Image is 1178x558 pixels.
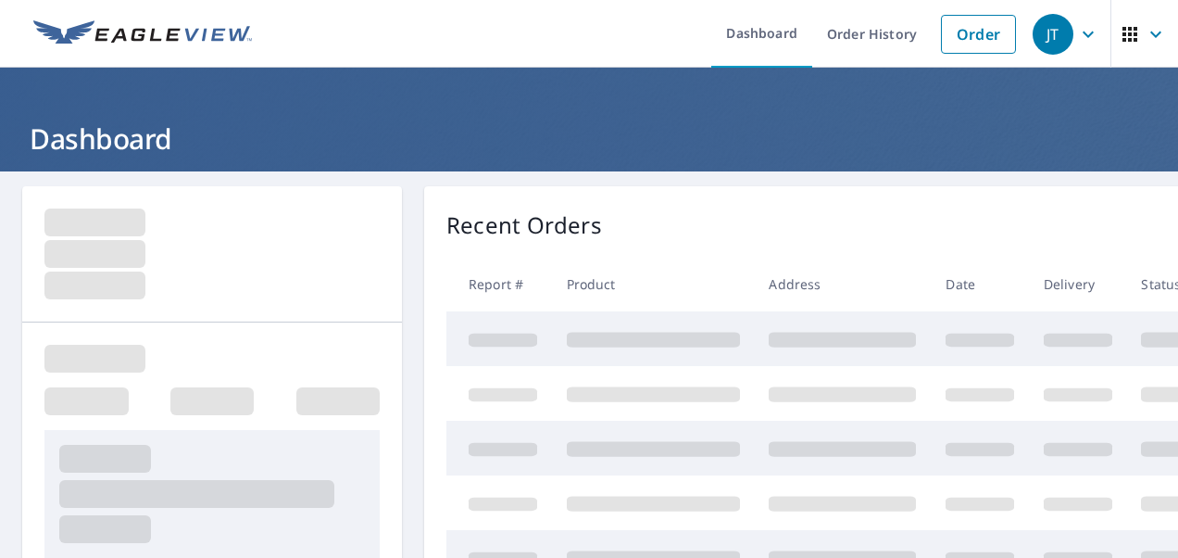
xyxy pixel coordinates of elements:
th: Report # [446,257,552,311]
th: Address [754,257,931,311]
img: EV Logo [33,20,252,48]
a: Order [941,15,1016,54]
th: Product [552,257,755,311]
h1: Dashboard [22,120,1156,158]
th: Delivery [1029,257,1127,311]
th: Date [931,257,1029,311]
div: JT [1033,14,1073,55]
p: Recent Orders [446,209,602,242]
